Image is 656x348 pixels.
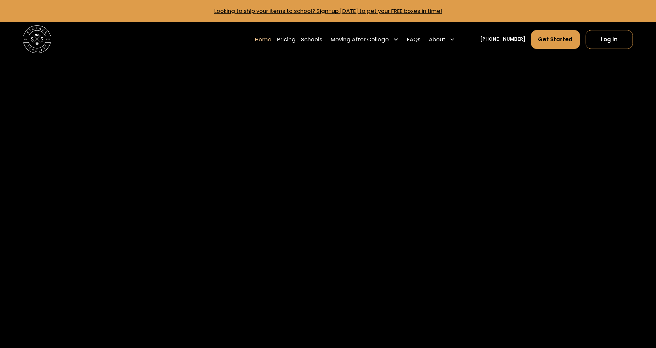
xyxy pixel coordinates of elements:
[214,7,442,15] a: Looking to ship your items to school? Sign-up [DATE] to get your FREE boxes in time!
[586,30,633,49] a: Log In
[23,25,51,53] img: Storage Scholars main logo
[301,30,322,49] a: Schools
[531,30,580,49] a: Get Started
[255,30,271,49] a: Home
[277,30,296,49] a: Pricing
[331,35,389,44] div: Moving After College
[429,35,445,44] div: About
[407,30,421,49] a: FAQs
[480,36,525,43] a: [PHONE_NUMBER]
